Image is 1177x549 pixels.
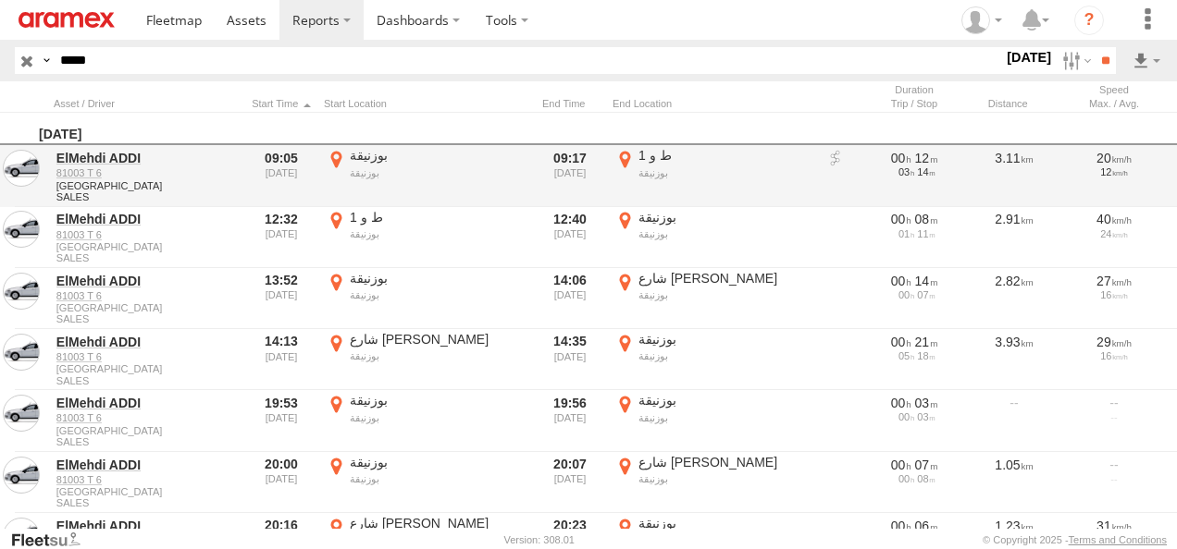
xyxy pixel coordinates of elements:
[56,486,236,497] span: [GEOGRAPHIC_DATA]
[3,457,40,494] a: View Asset in Asset Management
[638,331,813,348] div: بوزنيقة
[638,454,813,470] div: شارع [PERSON_NAME]
[350,454,525,470] div: بوزنيقة
[917,473,935,484] span: 08
[19,12,115,28] img: aramex-logo.svg
[915,274,938,288] span: 14
[1071,518,1158,534] div: 31
[324,270,527,327] label: Click to View Event Location
[56,166,236,179] a: 81003 T 6
[968,97,1060,110] div: Click to Sort
[915,396,938,410] span: 03
[56,302,236,313] span: [GEOGRAPHIC_DATA]
[56,411,236,424] a: 81003 T 6
[1131,47,1162,74] label: Export results as...
[968,270,1060,327] div: 2.82
[1071,150,1158,166] div: 20
[1071,228,1158,239] div: 24
[1071,350,1158,361] div: 16
[826,150,845,168] a: View on breadcrumb report
[324,454,527,511] label: Click to View Event Location
[898,350,914,361] span: 05
[350,472,525,485] div: بوزنيقة
[350,288,525,301] div: بوزنيقة
[54,97,239,110] div: Click to Sort
[915,335,938,349] span: 21
[56,518,236,534] a: ElMehdi ADDI
[350,392,525,409] div: بوزنيقة
[56,313,236,324] span: Filter Results to this Group
[871,334,958,350] div: [1278s] 23/09/2025 14:13 - 23/09/2025 14:35
[898,289,914,300] span: 00
[871,150,958,166] div: [737s] 23/09/2025 09:05 - 23/09/2025 09:17
[871,273,958,289] div: [851s] 23/09/2025 13:52 - 23/09/2025 14:06
[535,454,605,511] div: 20:07 [DATE]
[1071,289,1158,300] div: 16
[324,392,527,449] label: Click to View Event Location
[350,147,525,164] div: بوزنيقة
[891,274,911,288] span: 00
[56,228,236,241] a: 81003 T 6
[3,150,40,187] a: View Asset in Asset Management
[56,273,236,289] a: ElMehdi ADDI
[246,147,316,204] div: 09:05 [DATE]
[535,97,605,110] div: Click to Sort
[324,147,527,204] label: Click to View Event Location
[1055,47,1095,74] label: Search Filter Options
[638,166,813,179] div: بوزنيقة
[917,166,935,177] span: 14
[246,331,316,388] div: 14:13 [DATE]
[56,350,236,363] a: 81003 T 6
[613,331,816,388] label: Click to View Event Location
[535,392,605,449] div: 19:56 [DATE]
[915,151,938,165] span: 12
[56,211,236,227] a: ElMehdi ADDI
[638,147,813,164] div: ط و 1
[3,273,40,310] a: View Asset in Asset Management
[613,454,816,511] label: Click to View Event Location
[891,335,911,349] span: 00
[891,212,911,226] span: 00
[350,166,525,179] div: بوزنيقة
[638,209,813,226] div: بوزنيقة
[246,392,316,449] div: 19:53 [DATE]
[968,331,1060,388] div: 3.93
[350,515,525,531] div: شارع [PERSON_NAME]
[246,270,316,327] div: 13:52 [DATE]
[3,395,40,432] a: View Asset in Asset Management
[350,209,525,226] div: ط و 1
[56,363,236,374] span: [GEOGRAPHIC_DATA]
[56,334,236,350] a: ElMehdi ADDI
[915,457,938,472] span: 07
[871,518,958,534] div: [413s] 23/09/2025 20:16 - 23/09/2025 20:23
[535,270,605,327] div: 14:06 [DATE]
[638,288,813,301] div: بوزنيقة
[915,518,938,533] span: 06
[10,531,95,549] a: Visit our Website
[1071,211,1158,227] div: 40
[968,209,1060,266] div: 2.91
[1071,273,1158,289] div: 27
[898,411,914,422] span: 00
[638,472,813,485] div: بوزنيقة
[56,473,236,486] a: 81003 T 6
[613,147,816,204] label: Click to View Event Location
[56,436,236,447] span: Filter Results to this Group
[983,534,1167,545] div: © Copyright 2025 -
[56,241,236,252] span: [GEOGRAPHIC_DATA]
[613,270,816,327] label: Click to View Event Location
[1069,534,1167,545] a: Terms and Conditions
[56,425,236,436] span: [GEOGRAPHIC_DATA]
[504,534,575,545] div: Version: 308.01
[968,147,1060,204] div: 3.11
[917,289,935,300] span: 07
[3,334,40,371] a: View Asset in Asset Management
[350,227,525,240] div: بوزنيقة
[350,270,525,287] div: بوزنيقة
[1074,6,1104,35] i: ?
[638,392,813,409] div: بوزنيقة
[56,375,236,386] span: Filter Results to this Group
[898,166,914,177] span: 03
[1071,334,1158,350] div: 29
[891,518,911,533] span: 00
